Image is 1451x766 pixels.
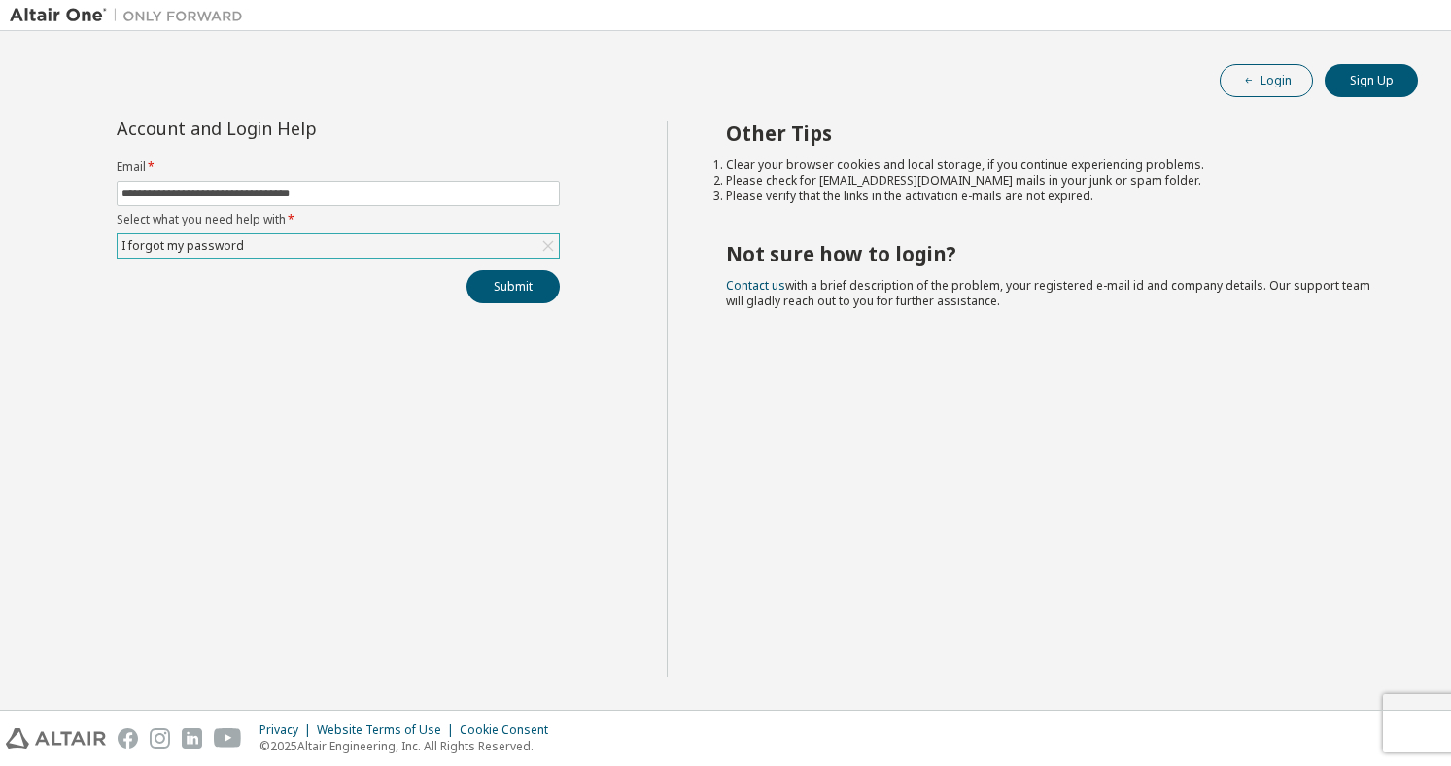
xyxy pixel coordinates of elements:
[214,728,242,749] img: youtube.svg
[118,234,559,258] div: I forgot my password
[119,235,247,257] div: I forgot my password
[726,189,1383,204] li: Please verify that the links in the activation e-mails are not expired.
[117,121,471,136] div: Account and Login Help
[1325,64,1418,97] button: Sign Up
[726,121,1383,146] h2: Other Tips
[726,241,1383,266] h2: Not sure how to login?
[460,722,560,738] div: Cookie Consent
[259,738,560,754] p: © 2025 Altair Engineering, Inc. All Rights Reserved.
[466,270,560,303] button: Submit
[117,159,560,175] label: Email
[726,277,1370,309] span: with a brief description of the problem, your registered e-mail id and company details. Our suppo...
[1220,64,1313,97] button: Login
[150,728,170,749] img: instagram.svg
[118,728,138,749] img: facebook.svg
[10,6,253,25] img: Altair One
[182,728,202,749] img: linkedin.svg
[726,173,1383,189] li: Please check for [EMAIL_ADDRESS][DOMAIN_NAME] mails in your junk or spam folder.
[117,212,560,227] label: Select what you need help with
[726,157,1383,173] li: Clear your browser cookies and local storage, if you continue experiencing problems.
[6,728,106,749] img: altair_logo.svg
[259,722,317,738] div: Privacy
[726,277,785,294] a: Contact us
[317,722,460,738] div: Website Terms of Use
